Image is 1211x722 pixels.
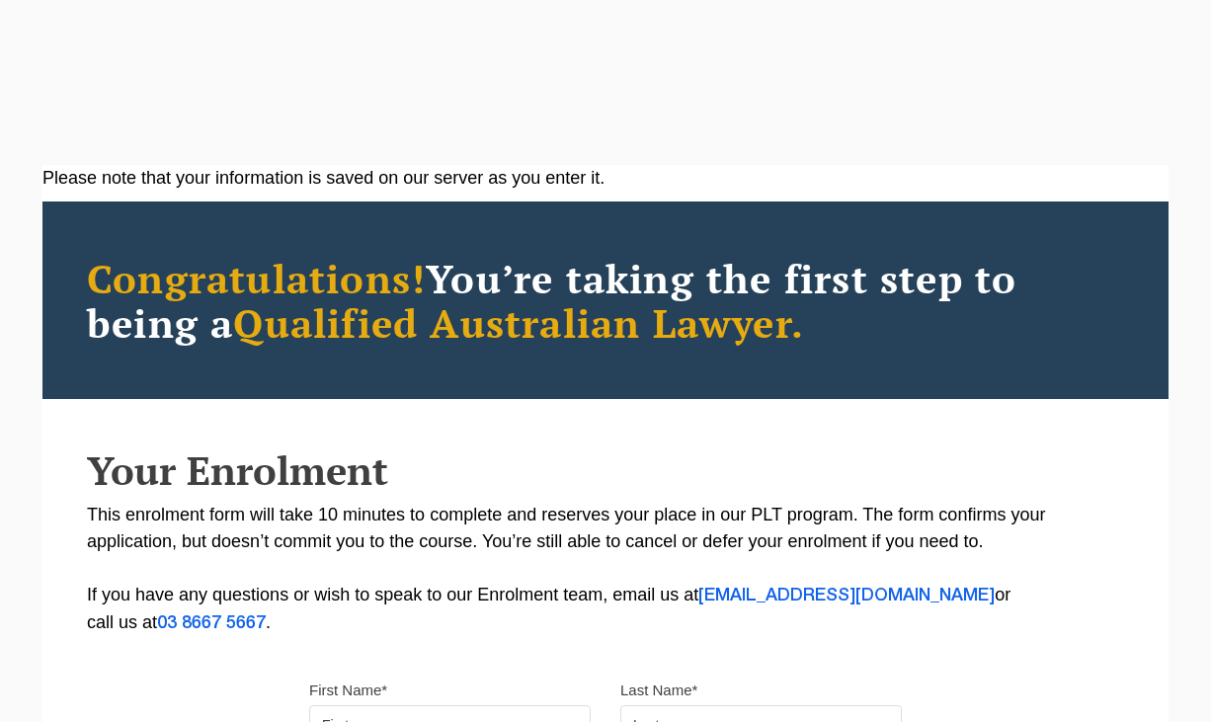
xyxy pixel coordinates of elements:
[620,681,697,700] label: Last Name*
[87,502,1124,637] p: This enrolment form will take 10 minutes to complete and reserves your place in our PLT program. ...
[42,165,1169,192] div: Please note that your information is saved on our server as you enter it.
[698,588,995,603] a: [EMAIL_ADDRESS][DOMAIN_NAME]
[87,252,426,304] span: Congratulations!
[309,681,387,700] label: First Name*
[157,615,266,631] a: 03 8667 5667
[87,448,1124,492] h2: Your Enrolment
[87,256,1124,345] h2: You’re taking the first step to being a
[233,296,804,349] span: Qualified Australian Lawyer.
